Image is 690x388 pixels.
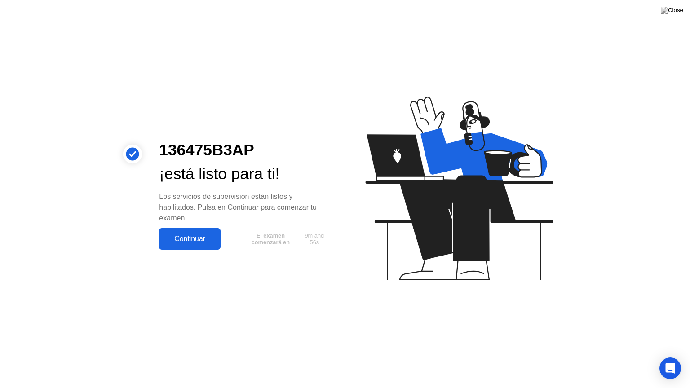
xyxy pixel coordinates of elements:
button: El examen comenzará en9m and 56s [225,230,331,247]
div: 136475B3AP [159,138,331,162]
div: ¡está listo para ti! [159,162,331,186]
img: Close [661,7,683,14]
button: Continuar [159,228,221,250]
div: Open Intercom Messenger [659,357,681,379]
div: Continuar [162,235,218,243]
span: 9m and 56s [301,232,327,246]
div: Los servicios de supervisión están listos y habilitados. Pulsa en Continuar para comenzar tu examen. [159,191,331,224]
